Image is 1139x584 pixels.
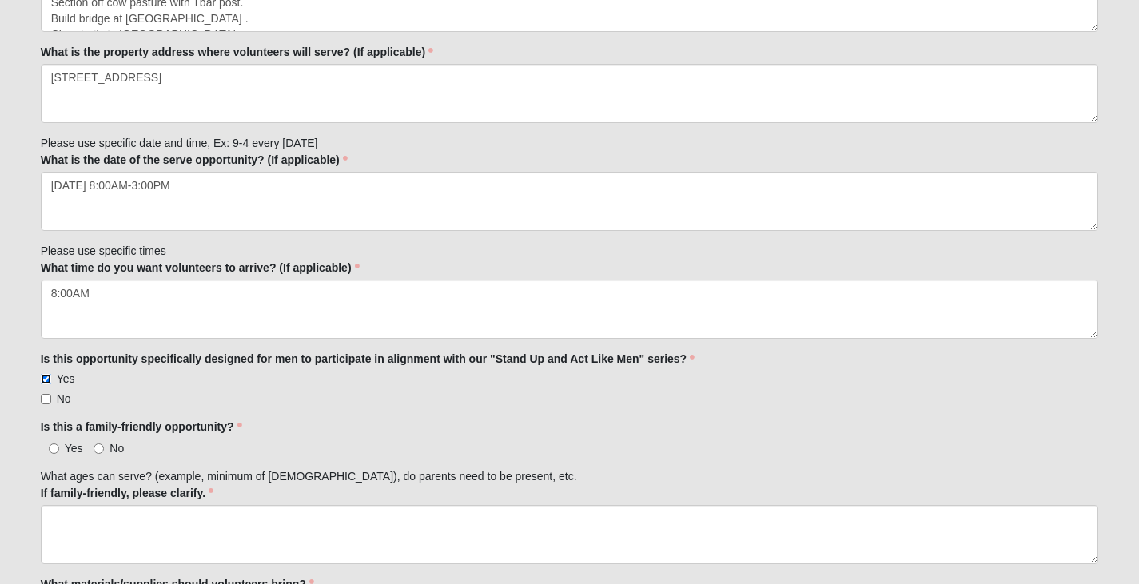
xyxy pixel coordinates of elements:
[41,485,213,501] label: If family-friendly, please clarify.
[41,394,51,404] input: No
[41,152,348,168] label: What is the date of the serve opportunity? (If applicable)
[41,260,360,276] label: What time do you want volunteers to arrive? (If applicable)
[110,442,124,455] span: No
[41,351,695,367] label: Is this opportunity specifically designed for men to participate in alignment with our "Stand Up ...
[57,372,75,385] span: Yes
[57,392,71,405] span: No
[41,419,242,435] label: Is this a family-friendly opportunity?
[49,443,59,454] input: Yes
[94,443,104,454] input: No
[41,44,434,60] label: What is the property address where volunteers will serve? (If applicable)
[41,374,51,384] input: Yes
[65,442,83,455] span: Yes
